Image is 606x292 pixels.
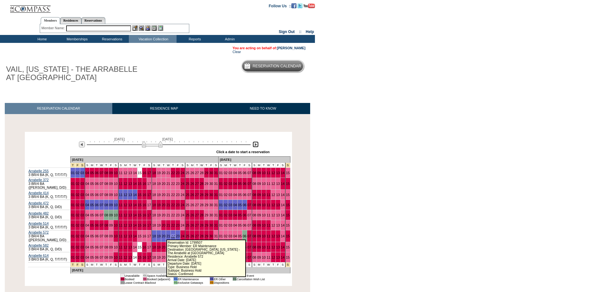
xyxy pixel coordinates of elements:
[247,203,251,207] a: 07
[29,178,49,182] a: Arrabelle 372
[119,171,123,175] a: 11
[181,213,185,217] a: 24
[238,213,242,217] a: 05
[253,213,256,217] a: 08
[114,193,118,197] a: 10
[166,171,170,175] a: 21
[147,193,151,197] a: 17
[267,213,270,217] a: 11
[253,203,256,207] a: 08
[214,182,218,186] a: 31
[147,182,151,186] a: 17
[166,203,170,207] a: 21
[228,171,232,175] a: 03
[291,3,296,7] a: Become our fan on Facebook
[209,182,213,186] a: 30
[162,182,165,186] a: 20
[138,193,142,197] a: 15
[243,171,247,175] a: 06
[212,35,247,43] td: Admin
[171,171,175,175] a: 22
[133,203,137,207] a: 14
[200,213,204,217] a: 28
[157,193,161,197] a: 19
[138,182,142,186] a: 15
[29,191,49,195] a: Arrabelle 414
[133,193,137,197] a: 14
[109,182,113,186] a: 09
[200,193,204,197] a: 28
[219,171,223,175] a: 01
[233,171,237,175] a: 04
[123,171,127,175] a: 12
[181,203,185,207] a: 24
[29,211,49,215] a: Arrabelle 482
[100,171,103,175] a: 07
[143,171,146,175] a: 16
[86,203,89,207] a: 04
[209,213,213,217] a: 30
[279,30,295,34] a: Sign Out
[219,193,223,197] a: 01
[71,203,75,207] a: 01
[281,171,285,175] a: 14
[114,203,118,207] a: 10
[253,171,256,175] a: 08
[138,223,142,227] a: 15
[281,182,285,186] a: 14
[243,182,247,186] a: 06
[139,25,144,31] img: View
[143,203,146,207] a: 16
[276,171,280,175] a: 13
[128,171,132,175] a: 13
[276,182,280,186] a: 13
[119,182,123,186] a: 11
[243,193,247,197] a: 06
[267,171,270,175] a: 11
[80,182,84,186] a: 03
[166,223,170,227] a: 21
[76,223,80,227] a: 02
[29,221,49,225] a: Arrabelle 514
[228,213,232,217] a: 03
[253,193,256,197] a: 08
[80,203,84,207] a: 03
[100,182,103,186] a: 07
[190,193,194,197] a: 26
[90,223,94,227] a: 05
[80,213,84,217] a: 03
[143,213,146,217] a: 16
[195,171,199,175] a: 27
[228,193,232,197] a: 03
[214,213,218,217] a: 31
[195,193,199,197] a: 27
[152,193,156,197] a: 18
[190,213,194,217] a: 26
[94,35,129,43] td: Reservations
[233,193,237,197] a: 04
[132,25,138,31] img: b_edit.gif
[114,213,118,217] a: 10
[257,203,261,207] a: 09
[281,213,285,217] a: 14
[281,193,285,197] a: 14
[205,203,208,207] a: 29
[233,203,237,207] a: 04
[166,213,170,217] a: 21
[271,213,275,217] a: 12
[162,171,165,175] a: 20
[238,203,242,207] a: 05
[228,182,232,186] a: 03
[224,213,227,217] a: 02
[195,182,199,186] a: 27
[86,213,89,217] a: 04
[112,103,216,114] a: RESIDENCE MAP
[104,193,108,197] a: 08
[209,223,213,227] a: 30
[162,223,165,227] a: 20
[90,203,94,207] a: 05
[147,203,151,207] a: 17
[176,171,180,175] a: 23
[271,171,275,175] a: 12
[219,213,223,217] a: 01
